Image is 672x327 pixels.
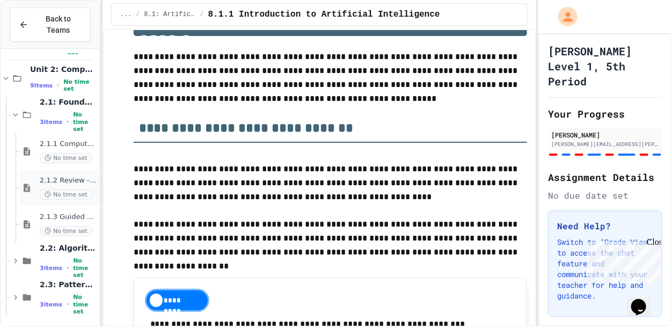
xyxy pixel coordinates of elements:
[551,130,659,140] div: [PERSON_NAME]
[547,4,580,29] div: My Account
[548,106,662,121] h2: Your Progress
[40,301,62,308] span: 3 items
[40,140,97,149] span: 2.1.1 Computational Thinking and Problem Solving
[551,140,659,148] div: [PERSON_NAME][EMAIL_ADDRESS][PERSON_NAME][DOMAIN_NAME]
[4,4,74,68] div: Chat with us now!Close
[583,237,661,283] iframe: chat widget
[40,265,62,272] span: 3 items
[30,64,97,74] span: Unit 2: Computational Thinking & Problem-Solving
[73,294,97,315] span: No time set
[30,82,53,89] span: 9 items
[67,264,69,272] span: •
[67,300,69,309] span: •
[40,213,97,222] span: 2.1.3 Guided morning routine flowchart
[40,153,92,163] span: No time set
[144,10,195,19] span: 8.1: Artificial Intelligence Basics
[557,237,653,301] p: Switch to "Grade View" to access the chat feature and communicate with your teacher for help and ...
[40,97,97,107] span: 2.1: Foundations of Computational Thinking
[200,10,203,19] span: /
[40,280,97,289] span: 2.3: Pattern Recognition & Decomposition
[548,189,662,202] div: No due date set
[548,43,662,89] h1: [PERSON_NAME] Level 1, 5th Period
[557,220,653,232] h3: Need Help?
[136,10,140,19] span: /
[63,78,97,92] span: No time set
[40,190,92,200] span: No time set
[73,257,97,279] span: No time set
[208,8,440,21] span: 8.1.1 Introduction to Artificial Intelligence
[73,111,97,133] span: No time set
[67,118,69,126] span: •
[35,13,82,36] span: Back to Teams
[40,176,97,185] span: 2.1.2 Review - Computational Thinking and Problem Solving
[40,119,62,126] span: 3 items
[627,284,661,316] iframe: chat widget
[57,81,59,90] span: •
[548,170,662,185] h2: Assignment Details
[40,226,92,236] span: No time set
[10,8,91,42] button: Back to Teams
[40,243,97,253] span: 2.2: Algorithms from Idea to Flowchart
[120,10,132,19] span: ...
